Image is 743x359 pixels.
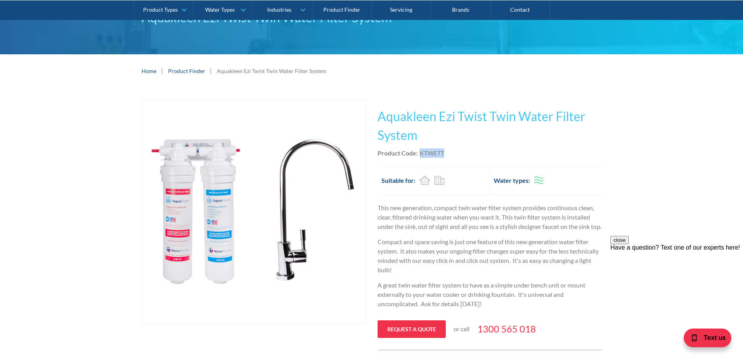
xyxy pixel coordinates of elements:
p: or call [454,324,470,334]
div: Product Types [143,6,178,13]
iframe: podium webchat widget bubble [665,320,743,359]
div: Aquakleen Ezi Twist Twin Water Filter System [217,67,326,75]
iframe: podium webchat widget prompt [610,236,743,330]
p: This new generation, compact twin water filter system provides continuous clean, clear, filtered ... [378,203,602,231]
div: KTWETT [420,148,444,158]
div: Water Types [205,6,235,13]
img: Aquakleen Ezi Twist Twin Water Filter System [142,100,365,323]
p: A great twin water filter system to have as a simple under bench unit or mount externally to your... [378,280,602,309]
a: Product Finder [168,67,205,75]
div: | [160,66,164,75]
p: Compact and space saving is just one feature of this new generation water filter system. It also ... [378,237,602,275]
h2: Suitable for: [381,176,415,185]
a: 1300 565 018 [477,322,536,336]
div: | [209,66,213,75]
div: Industries [267,6,291,13]
strong: Product Code: [378,149,418,157]
a: open lightbox [142,99,366,324]
a: Home [142,67,156,75]
h1: Aquakleen Ezi Twist Twin Water Filter System [378,107,602,145]
h2: Water types: [494,176,530,185]
a: Request a quote [378,320,446,338]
